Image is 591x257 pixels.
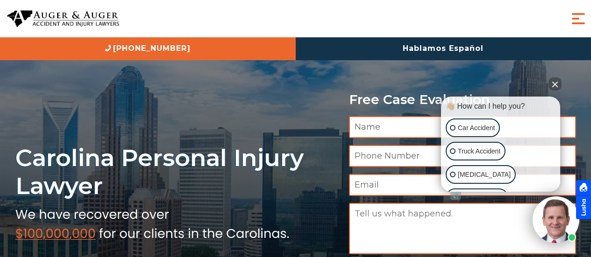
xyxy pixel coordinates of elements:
a: Open intaker chat [450,192,461,200]
button: Menu [569,9,588,28]
div: 👋🏼 How can I help you? [443,101,558,111]
input: Email [349,174,576,196]
p: [MEDICAL_DATA] [458,169,511,181]
button: Close Intaker Chat Widget [548,77,562,90]
input: Name [349,116,576,138]
img: Intaker widget Avatar [533,196,579,243]
p: Free Case Evaluation [349,92,576,107]
img: Auger & Auger Accident and Injury Lawyers Logo [7,10,119,28]
p: Truck Accident [458,146,500,157]
p: Car Accident [458,122,495,134]
h1: Carolina Personal Injury Lawyer [15,144,338,200]
img: sub text [15,205,289,240]
input: Phone Number [349,145,576,167]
